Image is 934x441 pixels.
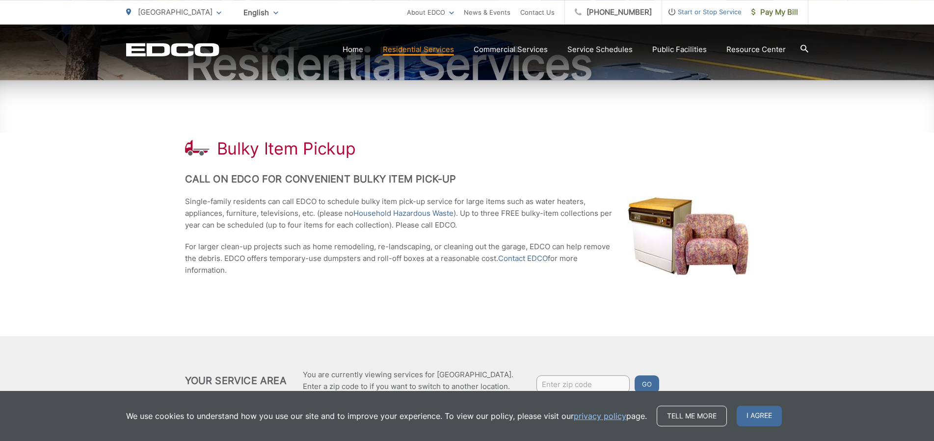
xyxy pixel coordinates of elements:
span: I agree [737,406,782,426]
a: Resource Center [726,44,786,55]
h2: Residential Services [126,40,808,89]
h2: Your Service Area [185,375,287,387]
a: Home [343,44,363,55]
a: Commercial Services [474,44,548,55]
a: EDCD logo. Return to the homepage. [126,43,219,56]
p: You are currently viewing services for [GEOGRAPHIC_DATA]. Enter a zip code to if you want to swit... [303,369,513,392]
p: Single-family residents can call EDCO to schedule bulky item pick-up service for large items such... [185,196,749,231]
p: We use cookies to understand how you use our site and to improve your experience. To view our pol... [126,410,647,422]
span: English [236,4,286,21]
h2: Call on EDCO for Convenient Bulky Item Pick-up [185,173,749,185]
a: News & Events [464,6,510,18]
a: Service Schedules [567,44,633,55]
a: About EDCO [407,6,454,18]
a: Contact EDCO [498,253,548,264]
img: Dishwasher, television and chair [627,196,749,277]
button: Go [635,375,659,393]
a: Tell me more [657,406,727,426]
h1: Bulky Item Pickup [217,139,356,158]
a: Public Facilities [652,44,707,55]
span: Pay My Bill [751,6,798,18]
a: Household Hazardous Waste [353,208,454,219]
input: Enter zip code [536,375,630,393]
a: Contact Us [520,6,555,18]
span: [GEOGRAPHIC_DATA] [138,7,213,17]
a: Residential Services [383,44,454,55]
p: For larger clean-up projects such as home remodeling, re-landscaping, or cleaning out the garage,... [185,241,749,276]
a: privacy policy [574,410,626,422]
